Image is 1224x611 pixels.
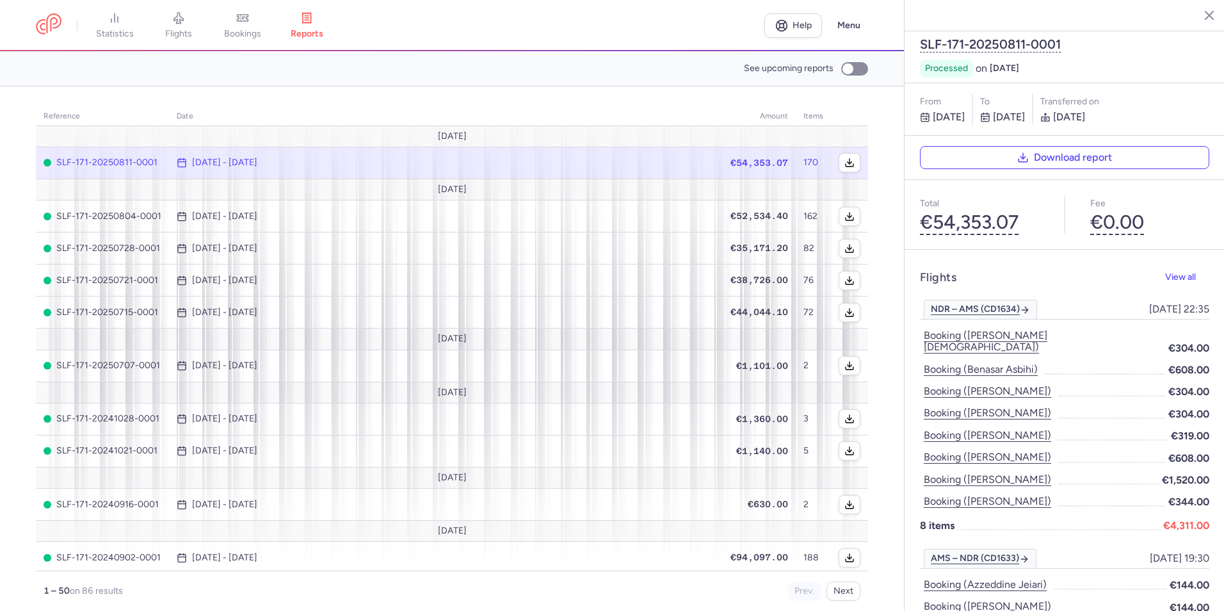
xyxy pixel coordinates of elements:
td: 188 [796,542,831,574]
span: SLF-171-20250715-0001 [44,307,161,318]
button: Booking ([PERSON_NAME][DEMOGRAPHIC_DATA]) [920,327,1163,356]
td: 5 [796,435,831,467]
span: SLF-171-20250804-0001 [44,211,161,222]
button: Booking ([PERSON_NAME]) [920,427,1055,444]
p: 8 items [920,517,1209,534]
time: [DATE] - [DATE] [192,553,257,563]
span: €1,101.00 [736,361,788,371]
th: date [169,107,717,126]
span: [DATE] 19:30 [1150,553,1209,564]
span: €4,311.00 [1163,517,1209,534]
time: [DATE] - [DATE] [192,243,257,254]
time: [DATE] - [DATE] [192,275,257,286]
span: [DATE] [438,334,467,344]
span: SLF-171-20241021-0001 [44,446,161,456]
th: reference [36,107,169,126]
button: Booking ([PERSON_NAME]) [920,405,1055,421]
th: items [796,107,831,126]
p: [DATE] [980,110,1025,125]
span: SLF-171-20241028-0001 [44,414,161,424]
h4: Flights [920,270,956,285]
span: Help [793,20,812,30]
span: €1,360.00 [736,414,788,424]
span: SLF-171-20250721-0001 [44,275,161,286]
time: [DATE] - [DATE] [192,158,257,168]
td: 3 [796,403,831,435]
time: [DATE] - [DATE] [192,446,257,456]
a: flights [147,12,211,40]
time: [DATE] - [DATE] [192,211,257,222]
span: [DATE] [990,63,1019,74]
a: CitizenPlane red outlined logo [36,13,61,37]
span: [DATE] [438,184,467,195]
button: Booking ([PERSON_NAME]) [920,493,1055,510]
button: Menu [830,13,868,38]
a: reports [275,12,339,40]
span: €344.00 [1168,494,1209,510]
span: statistics [96,28,134,40]
button: Download report [920,146,1209,169]
th: amount [717,107,796,126]
span: processed [925,62,968,75]
div: Transferred on [1040,94,1209,110]
td: 2 [796,350,831,382]
span: €630.00 [748,499,788,509]
time: [DATE] - [DATE] [192,500,257,510]
span: reports [291,28,323,40]
span: €38,726.00 [730,275,788,285]
button: Booking (azzeddine jeiari) [920,576,1051,593]
button: View all [1152,265,1209,290]
button: Booking (benasar asbihi) [920,361,1042,378]
time: [DATE] - [DATE] [192,307,257,318]
span: SLF-171-20240902-0001 [44,553,161,563]
span: SLF-171-20250728-0001 [44,243,161,254]
span: €608.00 [1168,362,1209,378]
span: €319.00 [1171,428,1209,444]
span: €54,353.07 [730,158,788,168]
time: [DATE] - [DATE] [192,414,257,424]
p: Total [920,195,1039,211]
div: on [920,60,1019,77]
span: €44,044.10 [730,307,788,317]
span: €1,520.00 [1162,472,1209,488]
p: [DATE] [920,110,965,125]
button: Next [826,582,860,601]
span: €1,140.00 [736,446,788,456]
td: 162 [796,200,831,232]
span: €144.00 [1170,577,1209,593]
button: Booking ([PERSON_NAME]) [920,449,1055,466]
span: [DATE] [438,131,467,142]
span: SLF-171-20250811-0001 [44,158,161,168]
span: on 86 results [70,585,123,596]
span: [DATE] [438,526,467,536]
a: NDR – AMS (CD1634) [924,300,1037,319]
span: €304.00 [1168,340,1209,356]
button: Booking ([PERSON_NAME]) [920,383,1055,400]
strong: 1 – 50 [44,585,70,596]
a: statistics [83,12,147,40]
span: €304.00 [1168,384,1209,400]
span: €35,171.20 [730,243,788,253]
span: [DATE] 22:35 [1149,304,1209,315]
span: €608.00 [1168,450,1209,466]
p: Fee [1090,195,1209,211]
button: Booking ([PERSON_NAME]) [920,471,1055,488]
span: [DATE] [438,473,467,483]
a: AMS – NDR (CD1633) [924,549,1036,568]
p: to [980,94,1025,110]
a: bookings [211,12,275,40]
span: See upcoming reports [744,63,833,74]
span: €94,097.00 [730,552,788,562]
p: From [920,94,965,110]
span: €304.00 [1168,406,1209,422]
button: €0.00 [1090,211,1144,234]
p: [DATE] [1040,110,1209,125]
td: 82 [796,232,831,265]
span: View all [1165,272,1196,282]
span: [DATE] [438,387,467,398]
td: 2 [796,489,831,521]
time: [DATE] - [DATE] [192,361,257,371]
td: 72 [796,297,831,329]
td: 76 [796,265,831,297]
span: €52,534.40 [730,211,788,221]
